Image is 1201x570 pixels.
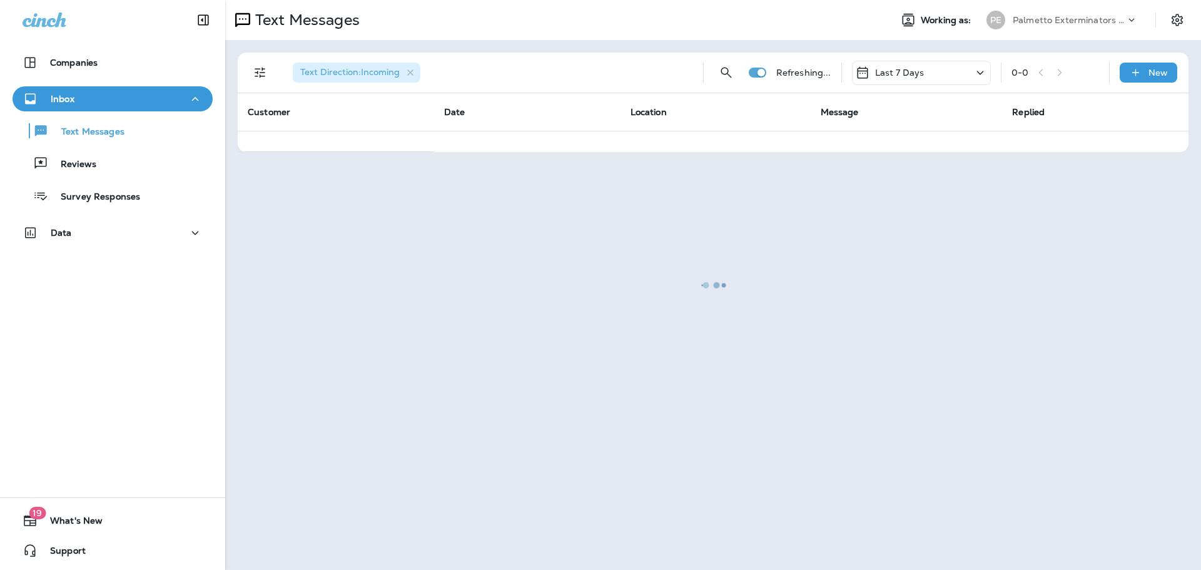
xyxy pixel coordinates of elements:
[38,546,86,561] span: Support
[13,50,213,75] button: Companies
[13,86,213,111] button: Inbox
[51,228,72,238] p: Data
[1148,68,1168,78] p: New
[38,516,103,531] span: What's New
[13,220,213,245] button: Data
[13,150,213,176] button: Reviews
[51,94,74,104] p: Inbox
[13,508,213,533] button: 19What's New
[50,58,98,68] p: Companies
[29,507,46,519] span: 19
[186,8,221,33] button: Collapse Sidebar
[13,183,213,209] button: Survey Responses
[49,126,124,138] p: Text Messages
[48,191,140,203] p: Survey Responses
[48,159,96,171] p: Reviews
[13,538,213,563] button: Support
[13,118,213,144] button: Text Messages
